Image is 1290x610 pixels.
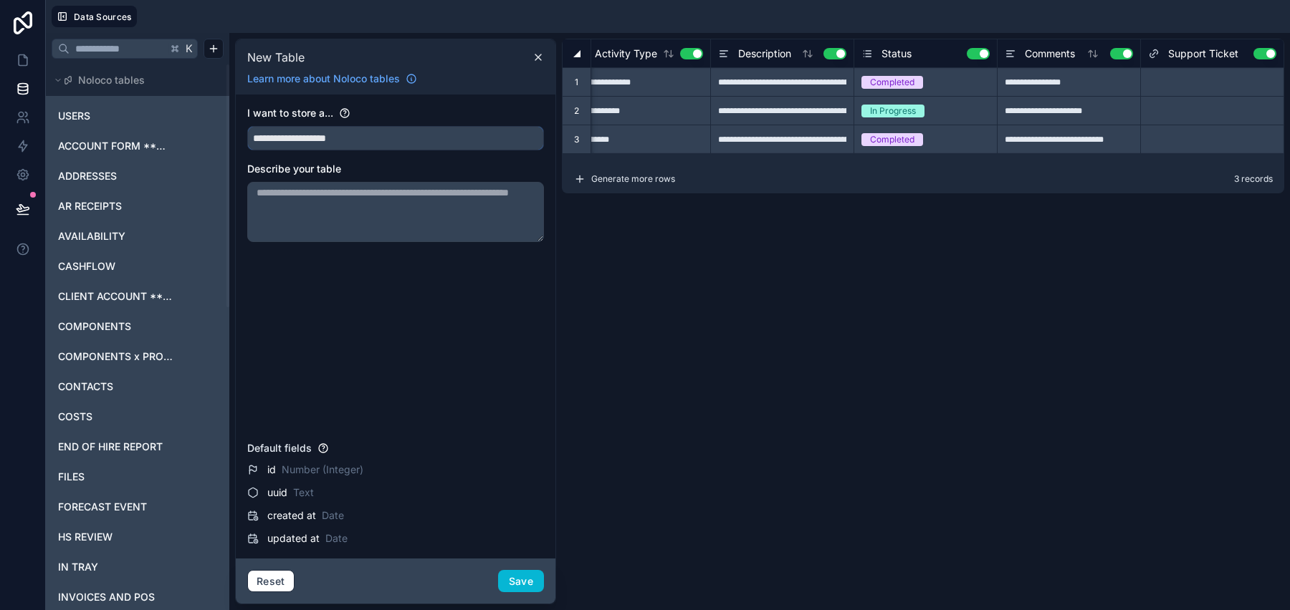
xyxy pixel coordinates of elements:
span: I want to store a... [247,107,333,119]
button: Generate more rows [574,165,675,193]
span: Noloco tables [78,73,145,87]
span: ADDRESSES [58,169,117,183]
div: CONTACTS [52,375,224,398]
span: AVAILABILITY [58,229,125,243]
div: USERS [52,105,224,127]
a: COSTS [58,410,174,424]
a: USERS [58,109,174,123]
div: CLIENT ACCOUNT **MERGE WITH ACCOUNT FORM** [52,285,224,308]
a: COMPONENTS [58,319,174,334]
a: AVAILABILITY [58,229,174,243]
span: Default fields [247,442,312,454]
button: Reset [247,570,295,593]
span: CONTACTS [58,379,113,394]
div: INVOICES AND POS [52,586,224,609]
a: INVOICES AND POS [58,590,174,604]
a: FORECAST EVENT [58,500,174,514]
span: INVOICES AND POS [58,590,155,604]
span: Status [881,47,912,61]
span: USERS [58,109,90,123]
a: Learn more about Noloco tables [242,72,423,86]
span: Describe your table [247,163,341,175]
span: New Table [247,49,305,66]
a: COMPONENTS x PRODUCTS [58,349,174,364]
div: END OF HIRE REPORT [52,435,224,458]
span: FORECAST EVENT [58,500,147,514]
div: Completed [870,76,914,89]
span: Support Ticket [1168,47,1238,61]
div: ACCOUNT FORM **MERGE WITH CLIENT ACCOUNT** [52,135,224,158]
div: ADDRESSES [52,165,224,188]
span: K [184,44,194,54]
span: Activity Type [595,47,657,61]
div: 1 [562,67,591,96]
span: END OF HIRE REPORT [58,440,163,454]
div: Completed [870,133,914,146]
div: IN TRAY [52,556,224,578]
span: IN TRAY [58,560,98,574]
a: FILES [58,470,174,484]
span: created at [267,508,316,523]
span: Date [322,508,344,523]
a: IN TRAY [58,560,174,574]
div: COMPONENTS x PRODUCTS [52,345,224,368]
div: HS REVIEW [52,526,224,548]
span: Text [293,485,314,500]
span: Description [738,47,791,61]
a: HS REVIEW [58,530,174,544]
span: COSTS [58,410,92,424]
div: AVAILABILITY [52,225,224,248]
div: 3 [562,125,591,153]
a: CONTACTS [58,379,174,394]
a: ACCOUNT FORM **MERGE WITH CLIENT ACCOUNT** [58,139,174,153]
span: id [267,463,276,477]
button: Data Sources [52,6,137,27]
span: Comments [1025,47,1075,61]
span: CASHFLOW [58,259,115,273]
span: COMPONENTS [58,319,131,334]
span: 3 records [1234,173,1273,185]
div: COSTS [52,405,224,428]
span: FILES [58,470,85,484]
button: Noloco tables [52,70,215,90]
div: CASHFLOW [52,255,224,278]
a: AR RECEIPTS [58,199,174,213]
div: In Progress [870,105,916,117]
span: AR RECEIPTS [58,199,122,213]
span: uuid [267,485,287,500]
a: END OF HIRE REPORT [58,440,174,454]
div: COMPONENTS [52,315,224,338]
div: AR RECEIPTS [52,195,224,218]
div: FORECAST EVENT [52,495,224,518]
span: Generate more rows [591,173,675,185]
span: HS REVIEW [58,530,113,544]
a: ADDRESSES [58,169,174,183]
span: Data Sources [74,11,132,22]
div: FILES [52,465,224,488]
a: CASHFLOW [58,259,174,273]
span: Number (Integer) [282,463,363,477]
button: Save [498,570,544,593]
span: Date [325,531,348,546]
a: CLIENT ACCOUNT **MERGE WITH ACCOUNT FORM** [58,289,174,304]
div: 2 [562,96,591,125]
span: Learn more about Noloco tables [247,72,400,86]
span: updated at [267,531,320,546]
